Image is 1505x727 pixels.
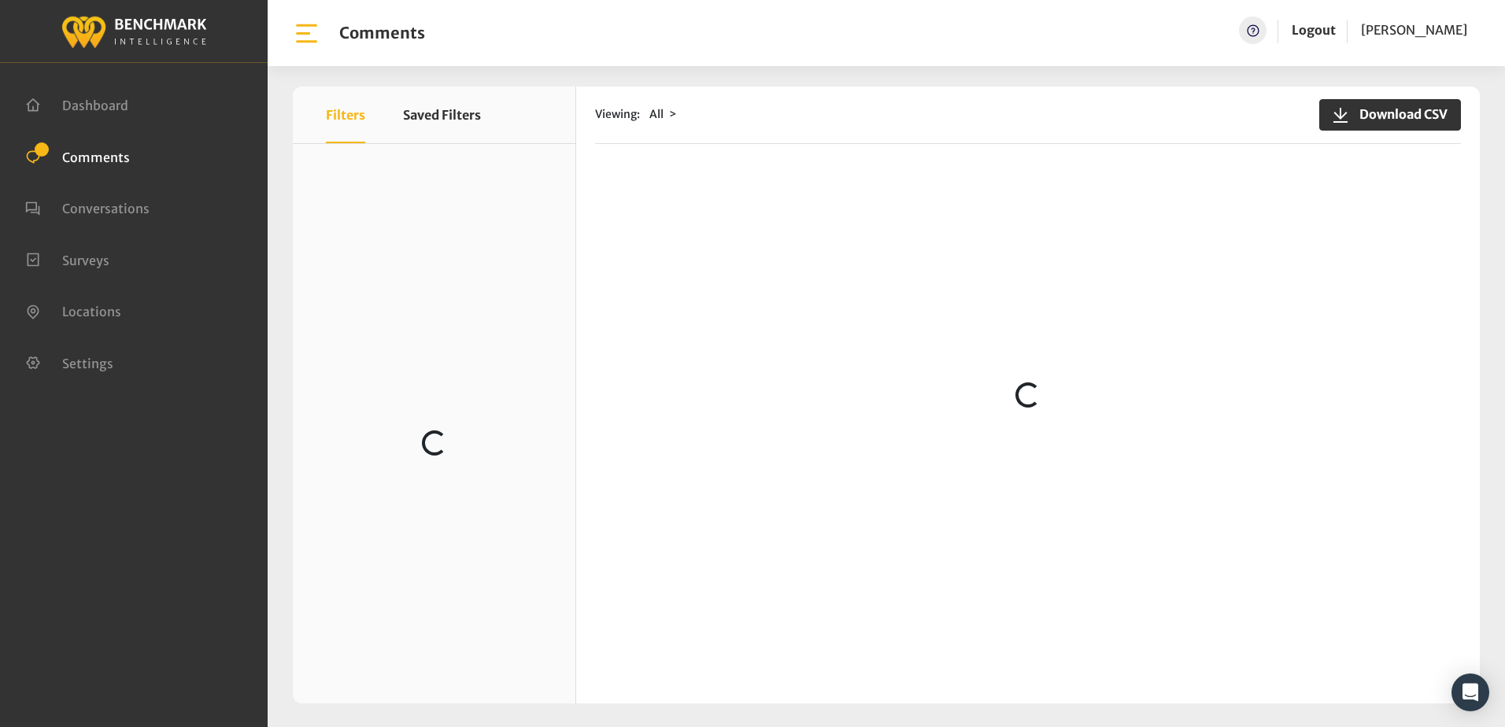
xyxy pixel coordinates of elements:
a: Locations [25,302,121,318]
a: Settings [25,354,113,370]
a: Dashboard [25,96,128,112]
span: Dashboard [62,98,128,113]
div: Open Intercom Messenger [1451,673,1489,711]
a: Surveys [25,251,109,267]
span: Download CSV [1350,105,1448,124]
a: Conversations [25,199,150,215]
span: Viewing: [595,106,640,123]
span: Settings [62,355,113,371]
a: Logout [1292,22,1336,38]
span: All [649,107,664,121]
a: Comments [25,148,130,164]
span: Surveys [62,252,109,268]
button: Download CSV [1319,99,1461,131]
span: [PERSON_NAME] [1361,22,1467,38]
img: bar [293,20,320,47]
span: Locations [62,304,121,319]
button: Saved Filters [403,87,481,143]
a: [PERSON_NAME] [1361,17,1467,44]
a: Logout [1292,17,1336,44]
span: Conversations [62,201,150,216]
button: Filters [326,87,365,143]
img: benchmark [61,12,207,50]
span: Comments [62,149,130,164]
h1: Comments [339,24,425,42]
